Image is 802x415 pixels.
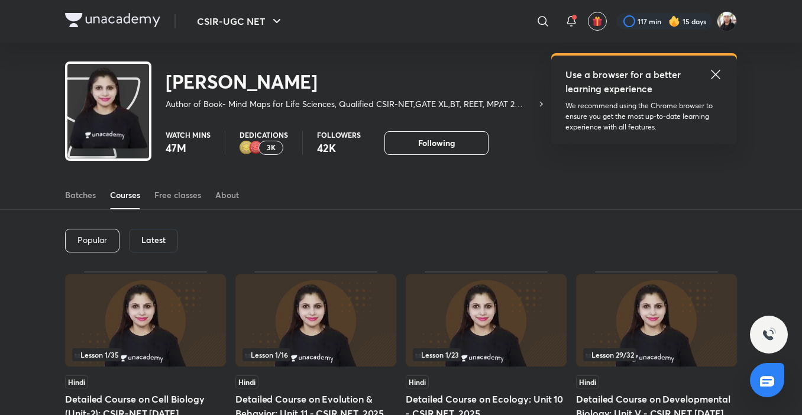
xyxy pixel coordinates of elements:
[65,274,226,367] img: Thumbnail
[72,348,219,361] div: infosection
[267,144,276,152] p: 3K
[240,131,288,138] p: Dedications
[565,67,683,96] h5: Use a browser for a better learning experience
[166,98,536,110] p: Author of Book- Mind Maps for Life Sciences, Qualified CSIR-NET,GATE XL,BT, REET, MPAT 2 times Ra...
[418,137,455,149] span: Following
[242,348,389,361] div: infosection
[65,181,96,209] a: Batches
[406,375,429,388] span: Hindi
[166,141,211,155] p: 47M
[75,351,119,358] span: Lesson 1 / 35
[240,141,254,155] img: educator badge2
[235,274,396,367] img: Thumbnail
[166,70,546,93] h2: [PERSON_NAME]
[249,141,263,155] img: educator badge1
[565,100,723,132] p: We recommend using the Chrome browser to ensure you get the most up-to-date learning experience w...
[65,189,96,201] div: Batches
[65,13,160,30] a: Company Logo
[576,375,599,388] span: Hindi
[583,348,730,361] div: infocontainer
[668,15,680,27] img: streak
[762,328,776,342] img: ttu
[384,131,489,155] button: Following
[415,351,459,358] span: Lesson 1 / 23
[65,13,160,27] img: Company Logo
[154,181,201,209] a: Free classes
[77,235,107,245] p: Popular
[72,348,219,361] div: infocontainer
[235,375,258,388] span: Hindi
[215,181,239,209] a: About
[242,348,389,361] div: left
[317,141,361,155] p: 42K
[65,375,88,388] span: Hindi
[110,189,140,201] div: Courses
[245,351,288,358] span: Lesson 1 / 16
[166,131,211,138] p: Watch mins
[141,235,166,245] h6: Latest
[190,9,291,33] button: CSIR-UGC NET
[242,348,389,361] div: infocontainer
[406,274,567,367] img: Thumbnail
[583,348,730,361] div: infosection
[586,351,634,358] span: Lesson 29 / 32
[413,348,560,361] div: infocontainer
[592,16,603,27] img: avatar
[413,348,560,361] div: left
[588,12,607,31] button: avatar
[72,348,219,361] div: left
[583,348,730,361] div: left
[317,131,361,138] p: Followers
[576,274,737,367] img: Thumbnail
[154,189,201,201] div: Free classes
[717,11,737,31] img: Shivam
[215,189,239,201] div: About
[110,181,140,209] a: Courses
[413,348,560,361] div: infosection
